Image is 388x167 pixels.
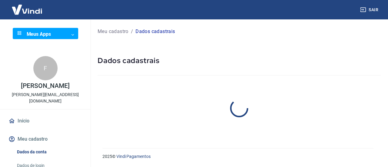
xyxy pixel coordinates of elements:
[98,56,381,65] h5: Dados cadastrais
[15,146,83,158] a: Dados da conta
[5,92,86,104] p: [PERSON_NAME][EMAIL_ADDRESS][DOMAIN_NAME]
[7,132,83,146] button: Meu cadastro
[7,114,83,128] a: Início
[131,28,133,35] p: /
[135,28,175,35] p: Dados cadastrais
[33,56,58,80] div: F
[102,153,373,160] p: 2025 ©
[98,28,129,35] a: Meu cadastro
[21,83,69,89] p: [PERSON_NAME]
[359,4,381,15] button: Sair
[7,0,47,19] img: Vindi
[116,154,151,159] a: Vindi Pagamentos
